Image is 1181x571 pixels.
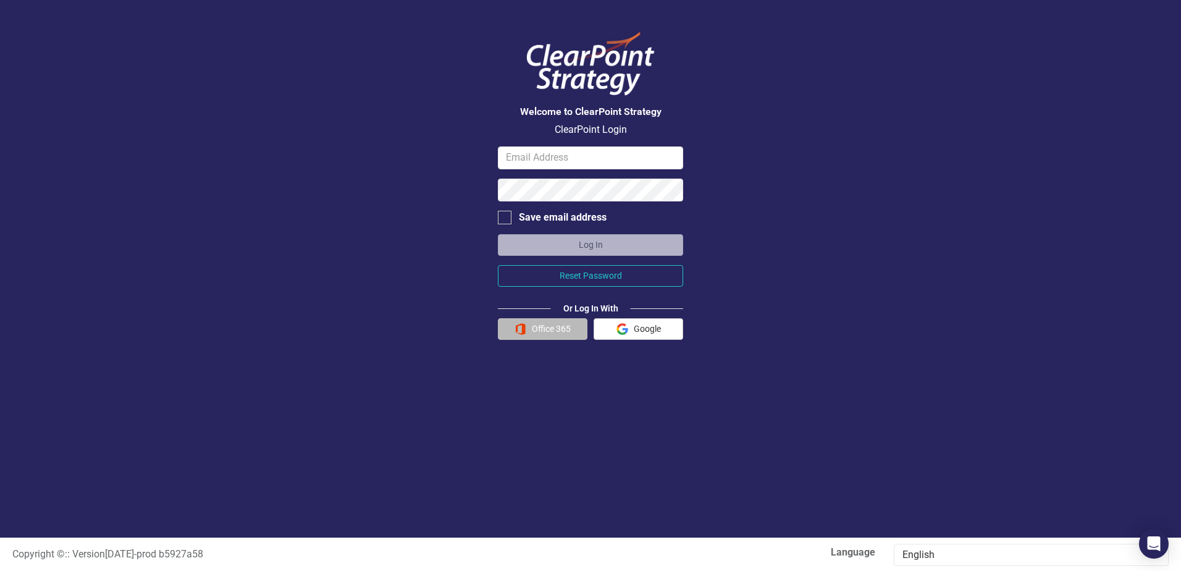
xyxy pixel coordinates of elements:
[498,106,683,117] h3: Welcome to ClearPoint Strategy
[551,302,631,315] div: Or Log In With
[902,548,1147,562] div: English
[1139,529,1169,559] div: Open Intercom Messenger
[498,318,587,340] button: Office 365
[3,548,590,562] div: :: Version [DATE] - prod b5927a58
[515,323,526,335] img: Office 365
[594,318,683,340] button: Google
[498,265,683,287] button: Reset Password
[498,146,683,169] input: Email Address
[516,25,665,103] img: ClearPoint Logo
[519,211,607,225] div: Save email address
[600,546,875,560] label: Language
[498,123,683,137] p: ClearPoint Login
[12,548,65,560] span: Copyright ©
[616,323,628,335] img: Google
[498,234,683,256] button: Log In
